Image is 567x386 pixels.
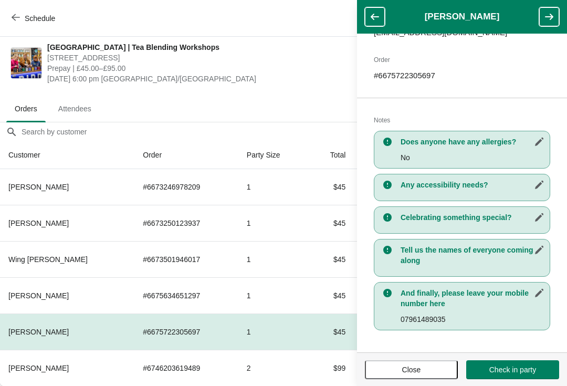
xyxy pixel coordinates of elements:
[401,152,544,163] p: No
[238,141,309,169] th: Party Size
[8,328,69,336] span: [PERSON_NAME]
[309,350,354,386] td: $99
[134,350,238,386] td: # 6746203619489
[238,350,309,386] td: 2
[309,241,354,277] td: $45
[354,141,416,169] th: Status
[238,277,309,314] td: 1
[401,180,544,190] h3: Any accessibility needs?
[134,169,238,205] td: # 6673246978209
[47,53,369,63] span: [STREET_ADDRESS]
[401,288,544,309] h3: And finally, please leave your mobile number here
[8,183,69,191] span: [PERSON_NAME]
[238,314,309,350] td: 1
[6,99,46,118] span: Orders
[21,122,567,141] input: Search by customer
[374,115,550,126] h2: Notes
[8,364,69,372] span: [PERSON_NAME]
[309,205,354,241] td: $45
[365,360,458,379] button: Close
[402,366,421,374] span: Close
[401,314,544,325] p: 07961489035
[238,169,309,205] td: 1
[47,42,369,53] span: [GEOGRAPHIC_DATA] | Tea Blending Workshops
[11,48,41,78] img: Glasgow | Tea Blending Workshops
[238,241,309,277] td: 1
[466,360,559,379] button: Check in party
[238,205,309,241] td: 1
[8,291,69,300] span: [PERSON_NAME]
[134,205,238,241] td: # 6673250123937
[5,9,64,28] button: Schedule
[401,137,544,147] h3: Does anyone have any allergies?
[401,245,544,266] h3: Tell us the names of everyone coming along
[8,255,88,264] span: Wing [PERSON_NAME]
[134,314,238,350] td: # 6675722305697
[489,366,536,374] span: Check in party
[134,241,238,277] td: # 6673501946017
[309,277,354,314] td: $45
[309,314,354,350] td: $45
[374,55,550,65] h2: Order
[374,70,550,81] p: # 6675722305697
[309,141,354,169] th: Total
[8,219,69,227] span: [PERSON_NAME]
[134,277,238,314] td: # 6675634651297
[50,99,100,118] span: Attendees
[385,12,539,22] h1: [PERSON_NAME]
[309,169,354,205] td: $45
[134,141,238,169] th: Order
[25,14,55,23] span: Schedule
[401,212,544,223] h3: Celebrating something special?
[47,63,369,74] span: Prepay | £45.00–£95.00
[47,74,369,84] span: [DATE] 6:00 pm [GEOGRAPHIC_DATA]/[GEOGRAPHIC_DATA]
